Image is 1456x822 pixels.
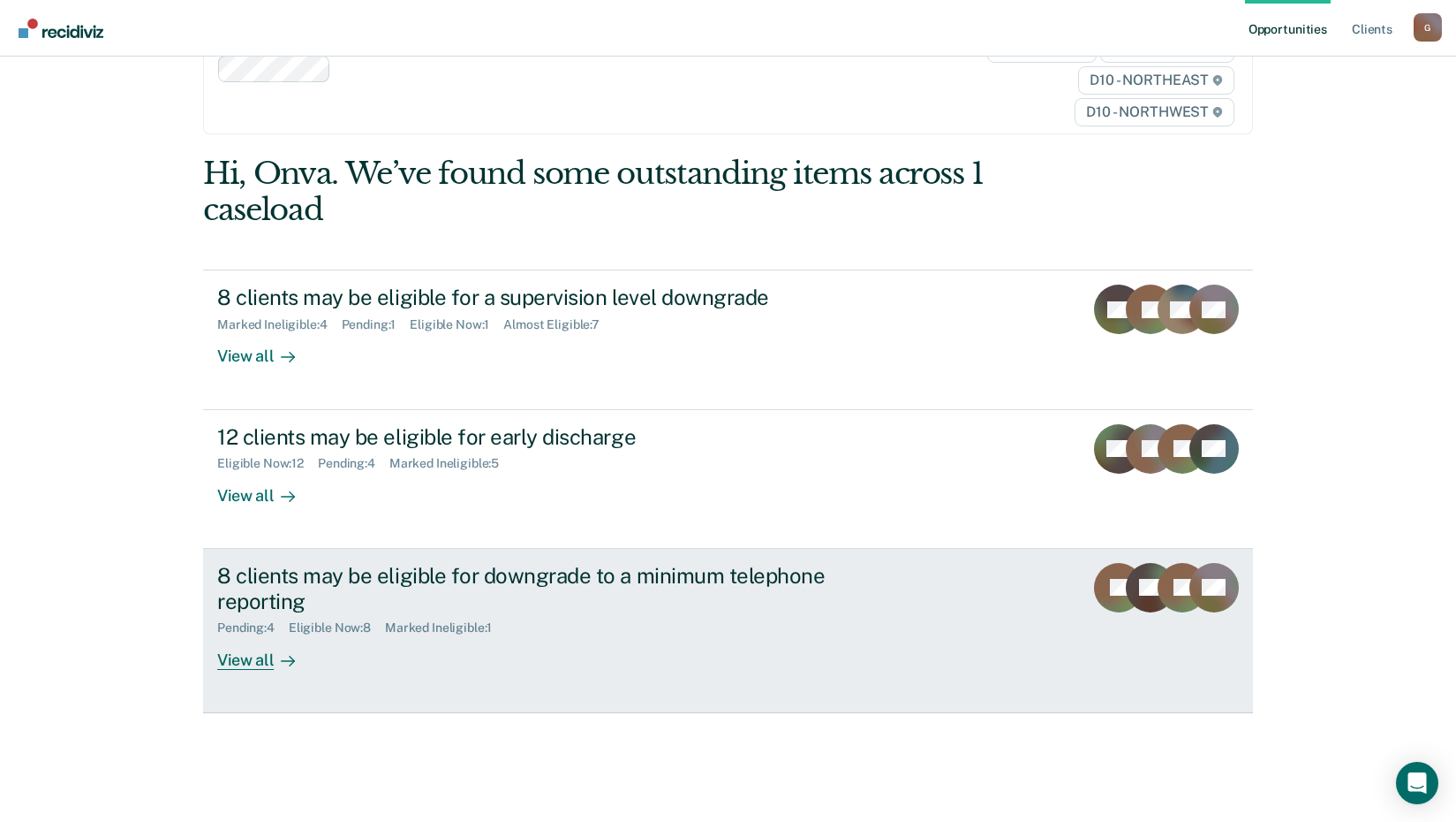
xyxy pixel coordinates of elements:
button: Profile dropdown button [1414,13,1442,42]
div: View all [217,471,316,506]
div: Marked Ineligible : 5 [389,456,513,471]
div: Almost Eligible : 7 [503,317,614,332]
div: Open Intercom Messenger [1396,762,1438,804]
img: Recidiviz [19,19,103,38]
div: Eligible Now : 1 [410,317,503,332]
div: Eligible Now : 8 [289,620,385,636]
div: Eligible Now : 12 [217,456,318,471]
a: 8 clients may be eligible for a supervision level downgradeMarked Ineligible:4Pending:1Eligible N... [203,270,1253,409]
div: 8 clients may be eligible for a supervision level downgrade [217,285,837,310]
div: Marked Ineligible : 1 [385,620,506,636]
div: View all [217,332,316,367]
div: G [1414,13,1442,42]
span: D10 - NORTHEAST [1078,66,1233,95]
div: 12 clients may be eligible for early discharge [217,424,837,450]
div: Hi, Onva. We’ve found some outstanding items across 1 caseload [203,156,1043,228]
a: 12 clients may be eligible for early dischargeEligible Now:12Pending:4Marked Ineligible:5View all [203,410,1253,549]
div: 8 clients may be eligible for downgrade to a minimum telephone reporting [217,563,837,614]
span: D10 - NORTHWEST [1075,98,1233,126]
div: Marked Ineligible : 4 [217,317,341,332]
div: Pending : 4 [318,456,389,471]
a: 8 clients may be eligible for downgrade to a minimum telephone reportingPending:4Eligible Now:8Ma... [203,549,1253,713]
div: Pending : 1 [342,317,411,332]
div: View all [217,636,316,670]
div: Pending : 4 [217,620,289,636]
